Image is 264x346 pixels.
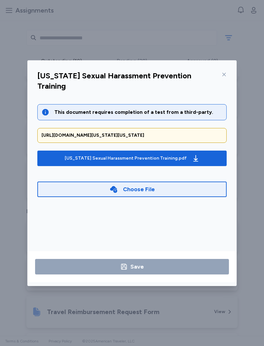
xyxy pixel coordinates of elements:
button: Save [35,259,229,274]
div: This document requires completion of a test from a third-party. [54,108,222,116]
div: [US_STATE] Sexual Harassment Prevention Training.pdf [65,155,187,162]
div: [URL][DOMAIN_NAME][US_STATE][US_STATE] [42,132,222,139]
div: Choose File [123,185,155,194]
button: [US_STATE] Sexual Harassment Prevention Training.pdf [37,151,227,166]
div: Save [130,262,144,271]
div: [US_STATE] Sexual Harassment Prevention Training [37,71,219,91]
